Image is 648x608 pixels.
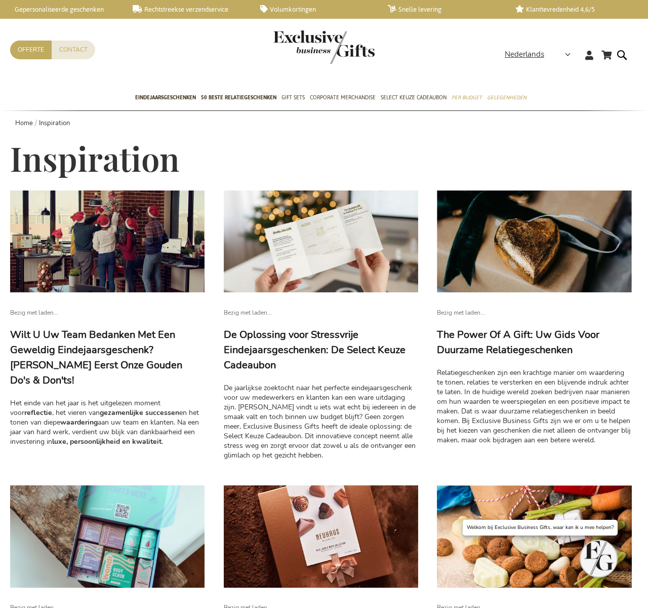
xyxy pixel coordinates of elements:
img: Waarom Het Belgische Merk WONDR Het Perfecte Duurzame Relatiegeschenk Is [10,485,205,588]
div: Bezig met laden... [10,309,58,317]
a: De Oplossing voor Stressvrije Eindejaarsgeschenken: De Select Keuze Cadeaubon [224,328,406,372]
a: 50 beste relatiegeschenken [201,86,276,111]
a: Wilt U Uw Team Bedanken Met Een Geweldig Eindejaarsgeschenk? Lees Eerst Onze Gouden Do's & Don'ts! [10,191,205,296]
div: Bezig met laden... [437,309,485,317]
a: Gelegenheden [487,86,526,111]
span: Per Budget [452,92,482,103]
strong: waardering [60,417,98,427]
a: Select Keuze Cadeaubon [381,86,447,111]
span: Nederlands [505,49,544,60]
span: Gift Sets [281,92,305,103]
a: Klanttevredenheid 4,6/5 [515,5,627,14]
a: Inspiration [39,119,70,128]
a: Waarom Het Belgische Merk WONDR Het Perfecte Duurzame Relatiegeschenk Is [10,485,205,591]
span: Gelegenheden [487,92,526,103]
p: De jaarlijkse zoektocht naar het perfecte eindejaarsgeschenk voor uw medewerkers en klanten kan e... [224,383,418,460]
a: Snelle levering [388,5,499,14]
a: Eindejaarsgeschenken [135,86,196,111]
span: Corporate Merchandise [310,92,376,103]
a: Offerte [10,41,52,59]
a: Home [15,119,33,128]
a: Onze Top 5 Eindejaarsgeschenken Die Inspireren [224,485,418,591]
a: store logo [273,30,324,64]
strong: gezamenlijke successen [100,408,179,417]
p: Het einde van het jaar is het uitgelezen moment voor , het vieren van en het tonen van diepe aan ... [10,398,205,446]
a: De Oplossing voor Stressvrije Eindejaarsgeschenken: De Select Keuze Cadeaubon [224,191,418,296]
div: Bezig met laden... [224,309,272,317]
span: 50 beste relatiegeschenken [201,92,276,103]
div: Relatiegeschenken zijn een krachtige manier om waardering te tonen, relaties te versterken en een... [437,368,631,445]
span: Select Keuze Cadeaubon [381,92,447,103]
a: Volumkortingen [260,5,372,14]
strong: luxe, persoonlijkheid en kwaliteit [52,437,161,446]
a: The Power Of A Gift: Uw Gids Voor Duurzame Relatiegeschenken [437,191,631,296]
a: Contact [52,41,95,59]
a: Gift Sets [281,86,305,111]
img: Wilt U Uw Team Bedanken Met Een Geweldig Eindejaarsgeschenk? Lees Eerst Onze Gouden Do's & Don'ts! [10,191,205,293]
a: Corporate Merchandise [310,86,376,111]
a: Wilt U Uw Team Bedanken Met Een Geweldig Eindejaarsgeschenk? Lees Eerst Onze Gouden Do's & Don'ts! [10,328,182,387]
a: Gepersonaliseerde geschenken [5,5,116,14]
img: Sinterklaas Attentie Personeel [437,485,631,588]
a: Werkgeluk Binnen De Organisatie: Komt De Sint Ook Bij U Op Bureau Met Relatiegeschenken? [437,485,631,591]
strong: reflectie [24,408,52,417]
img: The Power Of A Gift: Uw Gids Voor Duurzame Relatiegeschenken [437,191,631,293]
a: Per Budget [452,86,482,111]
img: De Oplossing voor Stressvrije Eindejaarsgeschenken: De Select Keuze Cadeaubon [224,191,418,293]
span: Eindejaarsgeschenken [135,92,196,103]
img: Exclusive Business gifts logo [273,30,375,64]
a: The Power Of A Gift: Uw Gids Voor Duurzame Relatiegeschenken [437,328,599,357]
img: Onze Top 5 Eindejaarsgeschenken Die Inspireren [224,485,418,588]
a: Rechtstreekse verzendservice [133,5,244,14]
span: Inspiration [10,136,180,180]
